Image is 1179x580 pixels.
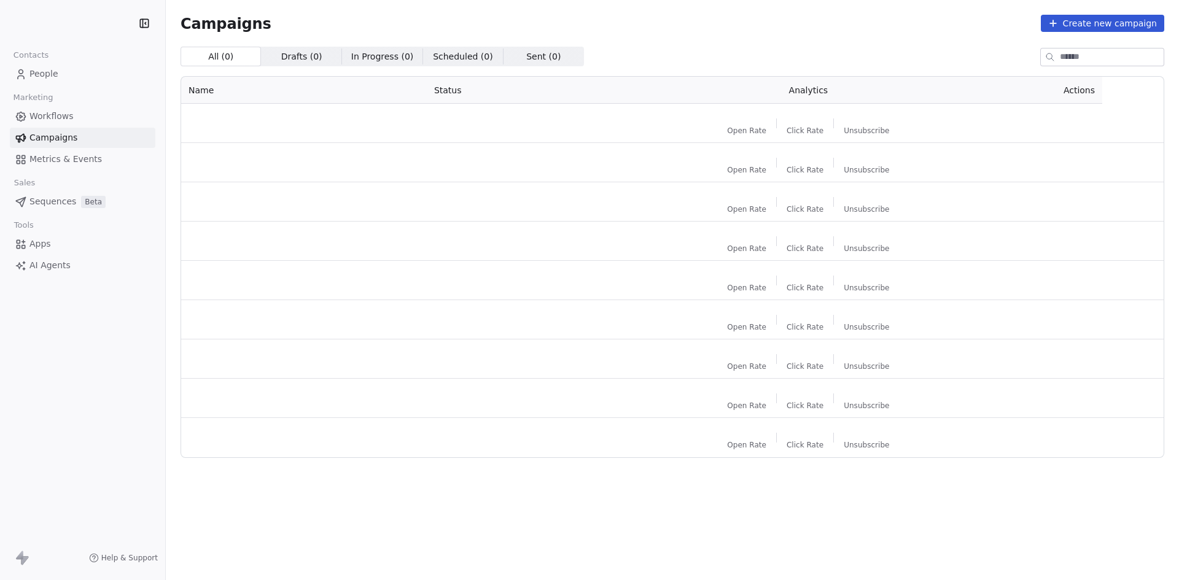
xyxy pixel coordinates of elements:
[181,15,271,32] span: Campaigns
[29,131,77,144] span: Campaigns
[787,204,823,214] span: Click Rate
[8,46,54,64] span: Contacts
[787,165,823,175] span: Click Rate
[427,77,650,104] th: Status
[787,126,823,136] span: Click Rate
[29,68,58,80] span: People
[10,149,155,169] a: Metrics & Events
[29,110,74,123] span: Workflows
[9,216,39,234] span: Tools
[81,196,106,208] span: Beta
[727,401,766,411] span: Open Rate
[844,440,889,450] span: Unsubscribe
[10,106,155,126] a: Workflows
[787,401,823,411] span: Click Rate
[10,64,155,84] a: People
[727,440,766,450] span: Open Rate
[787,244,823,253] span: Click Rate
[29,259,71,272] span: AI Agents
[650,77,967,104] th: Analytics
[181,77,427,104] th: Name
[526,50,561,63] span: Sent ( 0 )
[787,362,823,371] span: Click Rate
[727,283,766,293] span: Open Rate
[727,244,766,253] span: Open Rate
[787,322,823,332] span: Click Rate
[101,553,158,563] span: Help & Support
[29,153,102,166] span: Metrics & Events
[967,77,1102,104] th: Actions
[10,255,155,276] a: AI Agents
[281,50,322,63] span: Drafts ( 0 )
[844,322,889,332] span: Unsubscribe
[844,126,889,136] span: Unsubscribe
[10,234,155,254] a: Apps
[727,362,766,371] span: Open Rate
[89,553,158,563] a: Help & Support
[351,50,414,63] span: In Progress ( 0 )
[844,204,889,214] span: Unsubscribe
[844,283,889,293] span: Unsubscribe
[9,174,41,192] span: Sales
[787,440,823,450] span: Click Rate
[29,195,76,208] span: Sequences
[10,191,155,212] a: SequencesBeta
[844,362,889,371] span: Unsubscribe
[29,238,51,250] span: Apps
[727,322,766,332] span: Open Rate
[787,283,823,293] span: Click Rate
[1041,15,1164,32] button: Create new campaign
[727,204,766,214] span: Open Rate
[10,128,155,148] a: Campaigns
[727,126,766,136] span: Open Rate
[844,401,889,411] span: Unsubscribe
[8,88,58,107] span: Marketing
[433,50,493,63] span: Scheduled ( 0 )
[727,165,766,175] span: Open Rate
[844,165,889,175] span: Unsubscribe
[844,244,889,253] span: Unsubscribe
